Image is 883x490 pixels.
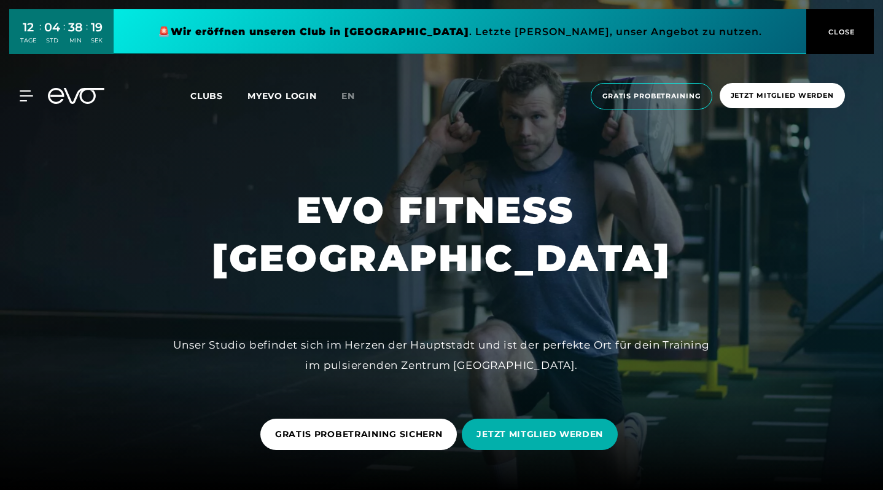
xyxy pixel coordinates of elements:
[44,36,60,45] div: STD
[190,90,223,101] span: Clubs
[91,18,103,36] div: 19
[212,186,671,282] h1: EVO FITNESS [GEOGRAPHIC_DATA]
[731,90,834,101] span: Jetzt Mitglied werden
[275,428,443,441] span: GRATIS PROBETRAINING SICHERN
[44,18,60,36] div: 04
[20,18,36,36] div: 12
[91,36,103,45] div: SEK
[165,335,718,375] div: Unser Studio befindet sich im Herzen der Hauptstadt und ist der perfekte Ort für dein Training im...
[462,409,623,459] a: JETZT MITGLIED WERDEN
[68,18,83,36] div: 38
[190,90,247,101] a: Clubs
[86,20,88,52] div: :
[825,26,855,38] span: CLOSE
[602,91,701,101] span: Gratis Probetraining
[587,83,716,109] a: Gratis Probetraining
[341,90,355,101] span: en
[477,428,603,441] span: JETZT MITGLIED WERDEN
[39,20,41,52] div: :
[806,9,874,54] button: CLOSE
[341,89,370,103] a: en
[716,83,849,109] a: Jetzt Mitglied werden
[68,36,83,45] div: MIN
[260,409,462,459] a: GRATIS PROBETRAINING SICHERN
[247,90,317,101] a: MYEVO LOGIN
[63,20,65,52] div: :
[20,36,36,45] div: TAGE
